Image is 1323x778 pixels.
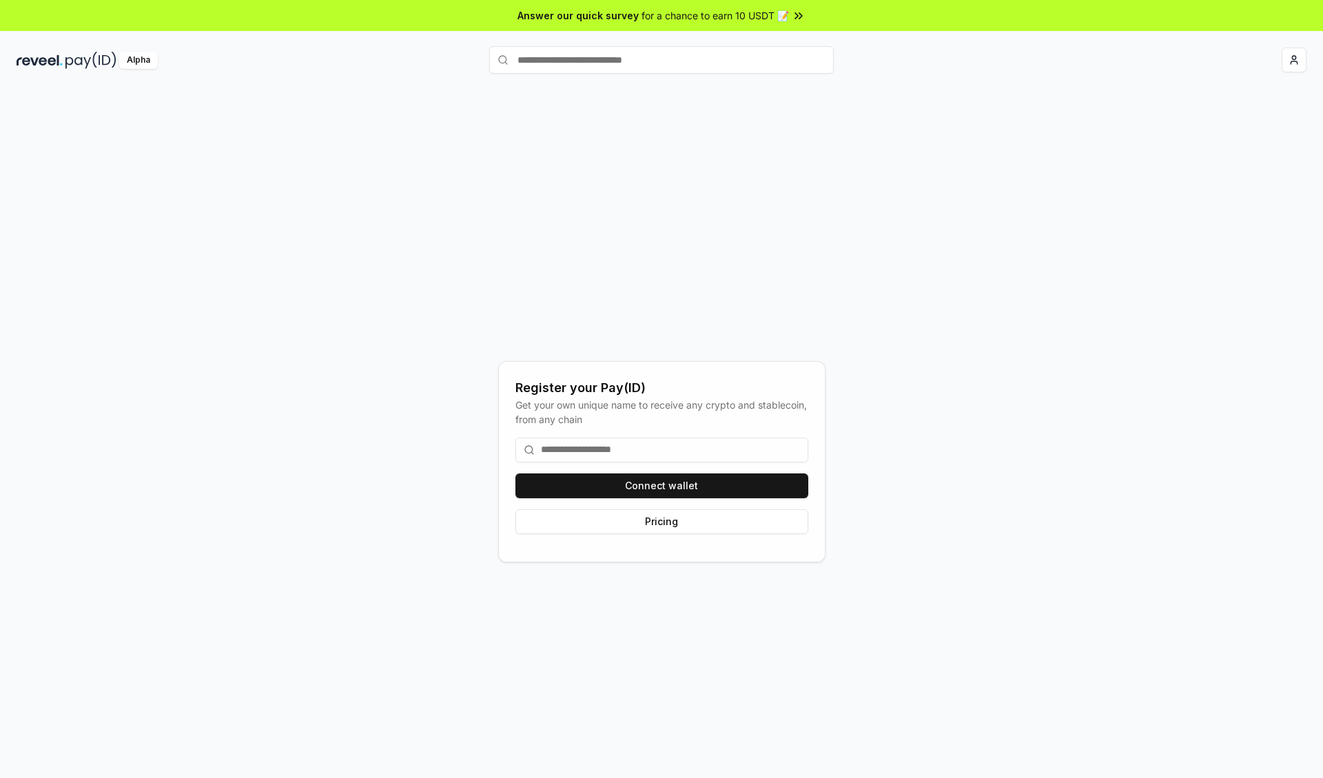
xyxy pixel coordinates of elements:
div: Register your Pay(ID) [515,378,808,398]
img: pay_id [65,52,116,69]
span: for a chance to earn 10 USDT 📝 [642,8,789,23]
button: Connect wallet [515,473,808,498]
div: Get your own unique name to receive any crypto and stablecoin, from any chain [515,398,808,427]
div: Alpha [119,52,158,69]
img: reveel_dark [17,52,63,69]
button: Pricing [515,509,808,534]
span: Answer our quick survey [517,8,639,23]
